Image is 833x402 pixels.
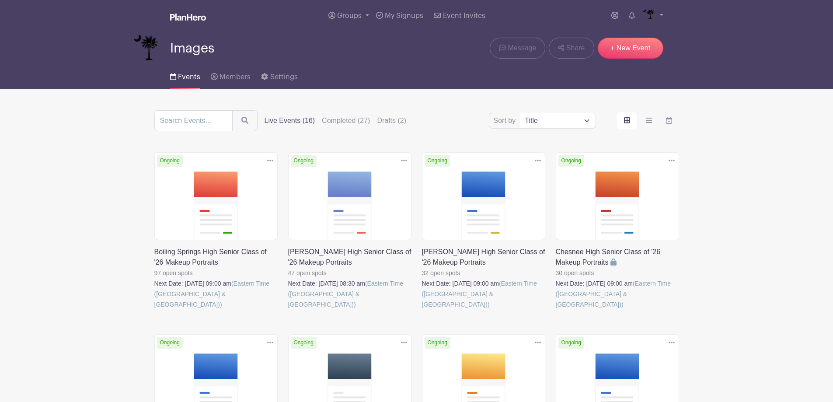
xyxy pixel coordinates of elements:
a: Settings [261,61,297,89]
label: Live Events (16) [265,115,315,126]
a: Share [549,38,594,59]
div: filters [265,115,414,126]
span: Message [508,43,536,53]
a: + New Event [598,38,663,59]
img: logo_white-6c42ec7e38ccf1d336a20a19083b03d10ae64f83f12c07503d8b9e83406b4c7d.svg [170,14,206,21]
label: Sort by [494,115,519,126]
span: Images [170,41,214,56]
label: Drafts (2) [377,115,406,126]
div: order and view [617,112,679,129]
span: Events [178,73,200,80]
span: Members [220,73,251,80]
span: Share [566,43,585,53]
a: Message [490,38,545,59]
span: Settings [270,73,298,80]
span: Event Invites [443,12,485,19]
span: Groups [337,12,362,19]
a: Events [170,61,200,89]
img: IMAGES%20logo%20transparenT%20PNG%20s.png [133,35,160,61]
span: My Signups [385,12,423,19]
img: IMAGES%20logo%20transparenT%20PNG%20s.png [642,9,656,23]
input: Search Events... [154,110,233,131]
label: Completed (27) [322,115,370,126]
a: Members [211,61,251,89]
